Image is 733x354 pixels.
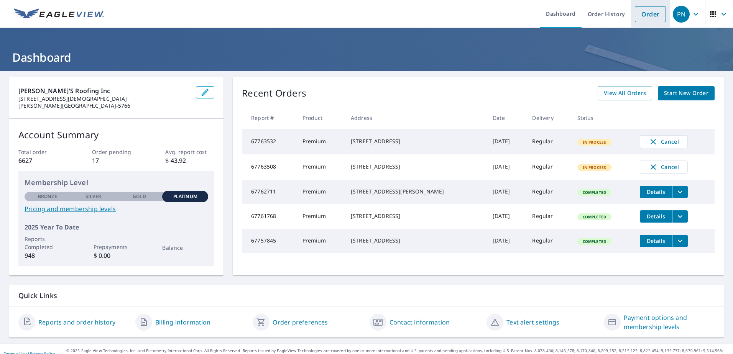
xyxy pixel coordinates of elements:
td: [DATE] [486,229,526,253]
td: [DATE] [486,154,526,180]
p: Account Summary [18,128,214,142]
a: Payment options and membership levels [624,313,715,331]
span: Details [644,237,667,244]
span: Details [644,213,667,220]
td: [DATE] [486,129,526,154]
a: Contact information [390,318,450,327]
p: 17 [92,156,141,165]
p: Total order [18,148,67,156]
th: Product [296,107,345,129]
p: Prepayments [94,243,140,251]
th: Delivery [526,107,571,129]
p: Membership Level [25,177,208,188]
a: Order preferences [273,318,328,327]
button: detailsBtn-67761768 [640,210,672,223]
button: detailsBtn-67757845 [640,235,672,247]
td: Regular [526,129,571,154]
a: Order [635,6,666,22]
span: Cancel [648,137,680,146]
p: Quick Links [18,291,715,300]
a: Pricing and membership levels [25,204,208,213]
p: 6627 [18,156,67,165]
p: Recent Orders [242,86,306,100]
span: Details [644,188,667,195]
td: Premium [296,229,345,253]
p: Bronze [38,193,57,200]
td: Premium [296,154,345,180]
td: Regular [526,204,571,229]
p: $ 43.92 [165,156,214,165]
span: In Process [578,139,611,145]
a: Reports and order history [38,318,115,327]
span: Completed [578,190,611,195]
div: [STREET_ADDRESS] [351,163,480,170]
td: Premium [296,180,345,204]
p: Gold [133,193,146,200]
a: View All Orders [598,86,652,100]
td: 67763532 [242,129,296,154]
th: Status [571,107,634,129]
td: 67761768 [242,204,296,229]
p: Platinum [173,193,197,200]
td: Regular [526,229,571,253]
td: [DATE] [486,204,526,229]
p: Silver [85,193,102,200]
p: Balance [162,244,208,252]
span: In Process [578,165,611,170]
td: Premium [296,204,345,229]
div: [STREET_ADDRESS] [351,138,480,145]
p: [PERSON_NAME]'s Roofing Inc [18,86,190,95]
a: Billing information [155,318,210,327]
p: 2025 Year To Date [25,223,208,232]
p: 948 [25,251,71,260]
td: Regular [526,154,571,180]
p: $ 0.00 [94,251,140,260]
td: Premium [296,129,345,154]
td: 67763508 [242,154,296,180]
th: Address [345,107,486,129]
p: Order pending [92,148,141,156]
p: Reports Completed [25,235,71,251]
div: [STREET_ADDRESS][PERSON_NAME] [351,188,480,195]
th: Date [486,107,526,129]
span: Completed [578,239,611,244]
td: [DATE] [486,180,526,204]
div: PN [673,6,690,23]
td: 67757845 [242,229,296,253]
a: Text alert settings [506,318,559,327]
td: Regular [526,180,571,204]
span: Start New Order [664,88,708,98]
button: Cancel [640,135,688,148]
button: detailsBtn-67762711 [640,186,672,198]
span: Cancel [648,162,680,172]
span: View All Orders [604,88,646,98]
th: Report # [242,107,296,129]
div: [STREET_ADDRESS] [351,237,480,244]
button: filesDropdownBtn-67757845 [672,235,688,247]
p: Avg. report cost [165,148,214,156]
p: [STREET_ADDRESS][DEMOGRAPHIC_DATA] [18,95,190,102]
div: [STREET_ADDRESS] [351,212,480,220]
button: Cancel [640,161,688,174]
a: Start New Order [658,86,715,100]
span: Completed [578,214,611,220]
td: 67762711 [242,180,296,204]
button: filesDropdownBtn-67762711 [672,186,688,198]
button: filesDropdownBtn-67761768 [672,210,688,223]
h1: Dashboard [9,49,724,65]
p: [PERSON_NAME][GEOGRAPHIC_DATA]-5766 [18,102,190,109]
img: EV Logo [14,8,104,20]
